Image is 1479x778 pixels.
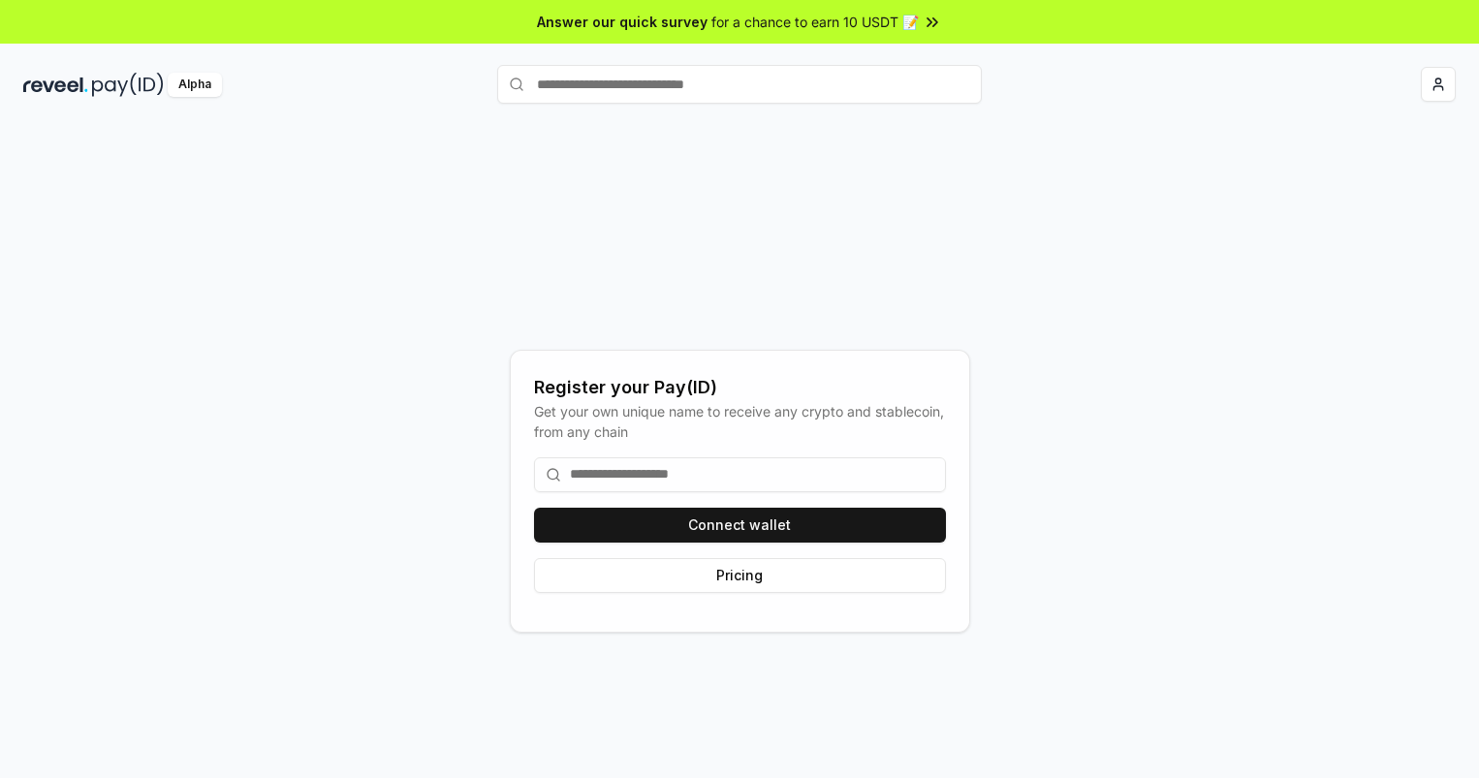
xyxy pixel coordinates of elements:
span: Answer our quick survey [537,12,708,32]
div: Alpha [168,73,222,97]
span: for a chance to earn 10 USDT 📝 [711,12,919,32]
button: Pricing [534,558,946,593]
div: Get your own unique name to receive any crypto and stablecoin, from any chain [534,401,946,442]
img: pay_id [92,73,164,97]
img: reveel_dark [23,73,88,97]
button: Connect wallet [534,508,946,543]
div: Register your Pay(ID) [534,374,946,401]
